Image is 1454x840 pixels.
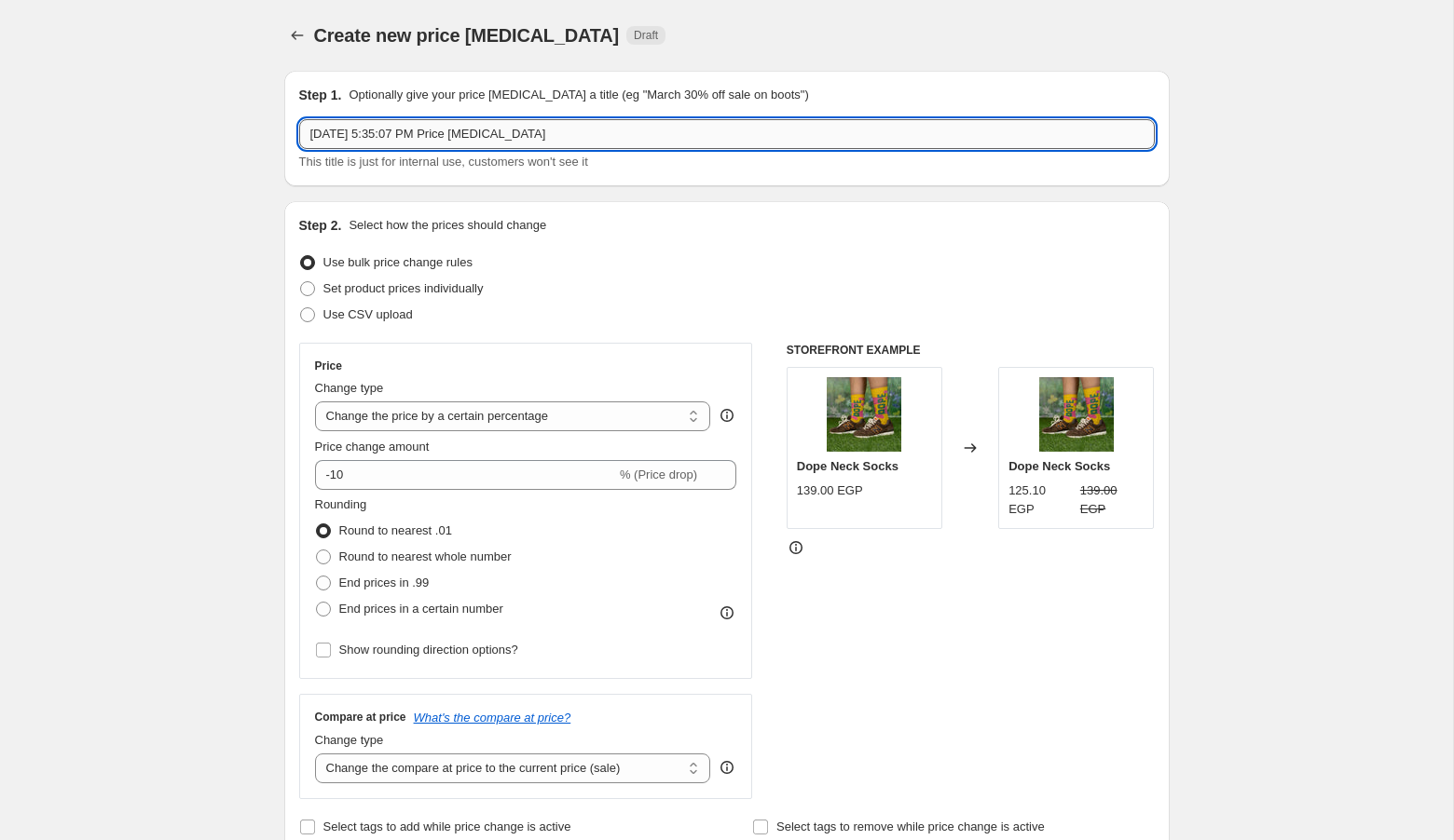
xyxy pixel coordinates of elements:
[414,711,571,725] button: What's the compare at price?
[718,758,736,777] div: help
[339,576,430,589] span: End prices in .99
[284,22,310,48] button: Price change jobs
[315,460,616,490] input: -15
[339,549,512,563] span: Round to nearest whole number
[1008,483,1046,516] span: 125.10 EGP
[315,440,430,454] span: Price change amount
[299,216,342,235] h2: Step 2.
[339,602,503,616] span: End prices in a certain number
[315,710,406,725] h3: Compare at price
[797,483,863,497] span: 139.00 EGP
[1080,483,1118,516] span: 139.00 EGP
[349,216,546,235] p: Select how the prices should change
[299,119,1155,149] input: 30% off holiday sale
[323,255,473,269] span: Use bulk price change rules
[315,733,384,747] span: Change type
[339,643,518,657] span: Show rounding direction options?
[299,86,342,104] h2: Step 1.
[797,459,898,473] span: Dope Neck Socks
[339,523,452,537] span: Round to nearest .01
[323,307,413,321] span: Use CSV upload
[315,381,384,395] span: Change type
[718,406,736,425] div: help
[1008,459,1110,473] span: Dope Neck Socks
[299,155,588,169] span: This title is just for internal use, customers won't see it
[787,343,1155,358] h6: STOREFRONT EXAMPLE
[634,28,658,43] span: Draft
[323,820,571,833] span: Select tags to add while price change is active
[827,377,901,452] img: dope-long-socks-neck-in-your-shoe-551908_80x.jpg
[620,467,697,481] span: % (Price drop)
[315,359,342,373] h3: Price
[349,86,808,104] p: Optionally give your price [MEDICAL_DATA] a title (eg "March 30% off sale on boots")
[776,820,1045,833] span: Select tags to remove while price change is active
[314,25,620,46] span: Create new price [MEDICAL_DATA]
[315,497,367,511] span: Rounding
[1039,377,1114,452] img: dope-long-socks-neck-in-your-shoe-551908_80x.jpg
[323,281,484,295] span: Set product prices individually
